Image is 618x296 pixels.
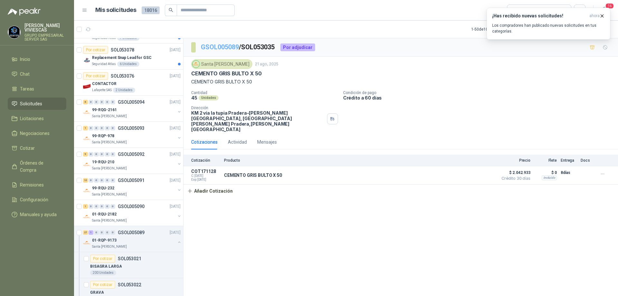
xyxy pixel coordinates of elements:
p: GRAVA [90,290,104,296]
a: Licitaciones [8,112,66,125]
div: Actividad [228,138,247,146]
div: 0 [110,100,115,104]
p: CONTACTOR [92,81,117,87]
p: [DATE] [170,177,181,184]
p: SOL053021 [118,256,141,261]
h1: Mis solicitudes [95,5,136,15]
img: Company Logo [8,26,20,38]
p: $ 0 [534,169,557,177]
div: 0 [89,178,93,183]
a: 1 0 0 0 0 0 GSOL005090[DATE] Company Logo01-RQU-2182Santa [PERSON_NAME] [83,203,182,223]
p: 01-RQU-2182 [92,211,117,217]
p: Entrega [561,158,577,163]
div: 6 [83,100,88,104]
p: GSOL005093 [118,126,145,130]
div: 0 [99,178,104,183]
span: Configuración [20,196,48,203]
p: CEMENTO GRIS BULTO X 50 [224,173,282,178]
a: Por cotizarSOL053076[DATE] Company LogoCONTACTORLafayette SAS2 Unidades [74,70,183,96]
span: Solicitudes [20,100,42,107]
div: Incluido [542,175,557,180]
p: 19-RQU-210 [92,159,114,165]
div: Unidades [199,95,219,100]
div: 1 [83,204,88,209]
p: 01-RQP-9173 [92,237,117,243]
p: Flete [534,158,557,163]
p: CEMENTO GRIS BULTO X 50 [191,78,610,85]
p: Crédito a 60 días [343,95,615,100]
div: Por adjudicar [280,43,315,51]
div: 0 [94,204,99,209]
a: Inicio [8,53,66,65]
p: KM 2 vía la tupia Pradera-[PERSON_NAME][GEOGRAPHIC_DATA], [GEOGRAPHIC_DATA][PERSON_NAME] Pradera ... [191,110,324,132]
span: Tareas [20,85,34,92]
p: Producto [224,158,494,163]
div: 1 - 50 de 10784 [471,24,515,34]
p: Precio [498,158,530,163]
img: Company Logo [83,187,91,195]
div: 0 [110,126,115,130]
span: $ 2.042.933 [498,169,530,177]
span: Licitaciones [20,115,44,122]
div: 27 [83,230,88,235]
button: 16 [599,5,610,16]
span: Órdenes de Compra [20,159,60,174]
a: Negociaciones [8,127,66,139]
div: Por cotizar [83,72,108,80]
div: 0 [94,100,99,104]
a: Manuales y ayuda [8,208,66,221]
div: 200 Unidades [90,270,116,275]
div: Santa [PERSON_NAME] [191,59,252,69]
div: 0 [89,204,93,209]
img: Company Logo [83,239,91,247]
p: GSOL005091 [118,178,145,183]
div: 0 [99,126,104,130]
p: 8 días [561,169,577,177]
span: Remisiones [20,181,44,188]
p: [DATE] [170,99,181,105]
p: COT171128 [191,169,220,174]
p: 99-RQU-232 [92,185,114,191]
div: 6 Unidades [117,62,139,67]
p: CEMENTO GRIS BULTO X 50 [191,70,262,77]
div: 0 [99,230,104,235]
img: Logo peakr [8,8,41,15]
p: Santa [PERSON_NAME] [92,192,127,197]
p: Santa [PERSON_NAME] [92,218,127,223]
a: 6 0 0 0 0 0 GSOL005094[DATE] Company Logo99-RQG-2161Santa [PERSON_NAME] [83,98,182,119]
button: ¡Has recibido nuevas solicitudes!ahora Los compradores han publicado nuevas solicitudes en tus ca... [487,8,610,40]
a: Órdenes de Compra [8,157,66,176]
a: 10 0 0 0 0 0 GSOL005091[DATE] Company Logo99-RQU-232Santa [PERSON_NAME] [83,177,182,197]
p: Replacement Snap Lead for GSC [92,55,152,61]
p: [DATE] [170,73,181,79]
span: Chat [20,71,30,78]
p: GRUPO EMPRESARIAL SERVER SAS [24,33,66,41]
div: Cotizaciones [191,138,218,146]
p: Seguridad Atlas [92,62,116,67]
p: Santa [PERSON_NAME] [92,140,127,145]
div: Mensajes [257,138,277,146]
span: Exp: [DATE] [191,178,220,182]
p: SOL053078 [111,48,134,52]
p: BISAGRA LARGA [90,263,122,270]
div: 2 Unidades [113,88,135,93]
p: SOL053076 [111,74,134,78]
div: 0 [105,152,110,157]
p: Santa [PERSON_NAME] [92,114,127,119]
p: Condición de pago [343,91,615,95]
a: Cotizar [8,142,66,154]
div: 0 [89,100,93,104]
span: 18016 [142,6,160,14]
img: Company Logo [83,161,91,168]
div: 0 [105,126,110,130]
span: C: [DATE] [191,174,220,178]
p: [DATE] [170,230,181,236]
p: [DATE] [170,204,181,210]
img: Company Logo [83,135,91,142]
span: Cotizar [20,145,35,152]
div: 0 [89,152,93,157]
div: 0 [110,230,115,235]
div: 0 [110,178,115,183]
a: Solicitudes [8,98,66,110]
p: 99-RQP-978 [92,133,114,139]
